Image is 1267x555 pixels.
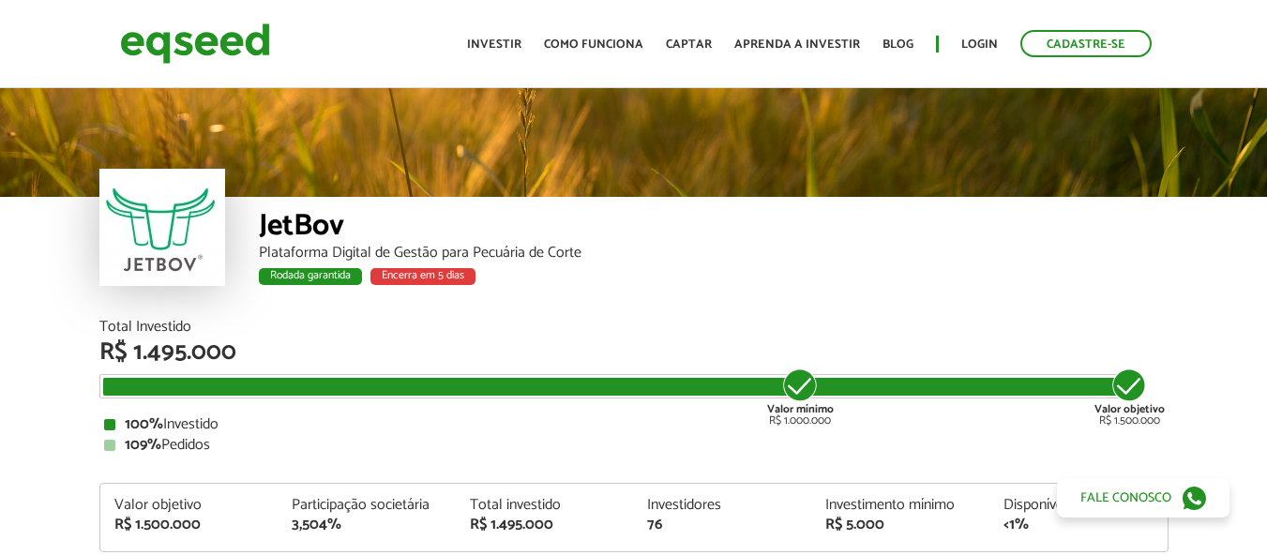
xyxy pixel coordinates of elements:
div: 76 [647,517,797,532]
div: Rodada garantida [259,268,362,285]
div: R$ 1.495.000 [470,517,620,532]
strong: 100% [125,412,163,437]
strong: Valor mínimo [767,400,834,418]
div: R$ 1.500.000 [1094,367,1165,427]
div: <1% [1003,517,1154,532]
div: Total Investido [99,320,1169,335]
div: Pedidos [104,438,1164,453]
a: Blog [882,38,913,51]
a: Login [961,38,998,51]
a: Como funciona [544,38,643,51]
div: R$ 1.495.000 [99,340,1169,365]
a: Aprenda a investir [734,38,860,51]
div: JetBov [259,211,1169,246]
a: Captar [666,38,712,51]
a: Investir [467,38,521,51]
div: 3,504% [292,517,442,532]
div: Investido [104,417,1164,432]
div: Investidores [647,498,797,513]
a: Fale conosco [1057,478,1229,517]
div: Total investido [470,498,620,513]
div: Encerra em 5 dias [370,268,475,285]
strong: Valor objetivo [1094,400,1165,418]
div: R$ 1.500.000 [114,517,264,532]
div: Investimento mínimo [825,498,975,513]
div: Plataforma Digital de Gestão para Pecuária de Corte [259,246,1169,261]
strong: 109% [125,432,161,457]
img: EqSeed [120,19,270,68]
div: R$ 5.000 [825,517,975,532]
div: Participação societária [292,498,442,513]
div: R$ 1.000.000 [765,367,836,427]
div: Valor objetivo [114,498,264,513]
a: Cadastre-se [1020,30,1152,57]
